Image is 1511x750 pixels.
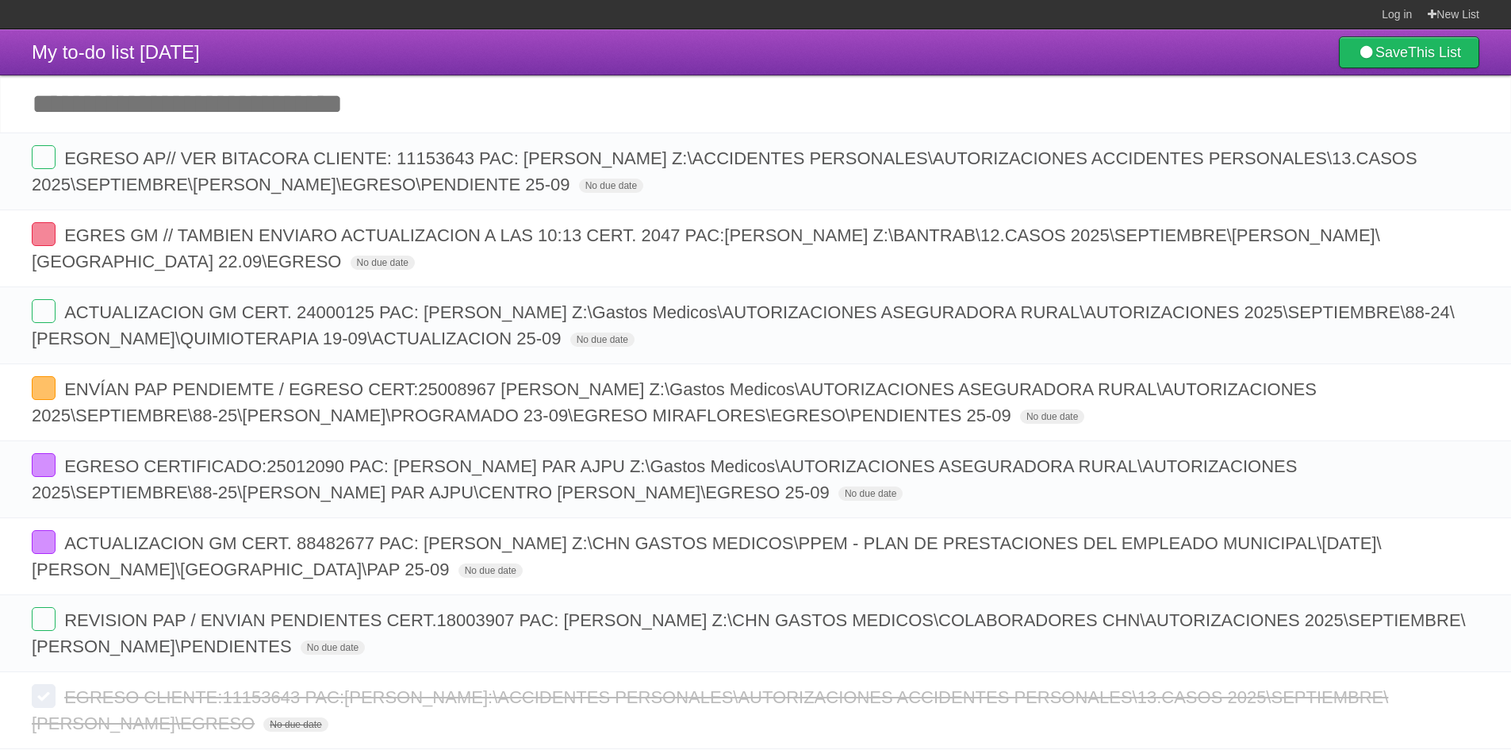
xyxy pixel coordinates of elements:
[32,145,56,169] label: Done
[32,379,1317,425] span: ENVÍAN PAP PENDIEMTE / EGRESO CERT:25008967 [PERSON_NAME] Z:\Gastos Medicos\AUTORIZACIONES ASEGUR...
[32,684,56,708] label: Done
[1020,410,1084,424] span: No due date
[32,533,1382,579] span: ACTUALIZACION GM CERT. 88482677 PAC: [PERSON_NAME] Z:\CHN GASTOS MEDICOS\PPEM - PLAN DE PRESTACIO...
[570,333,635,347] span: No due date
[32,376,56,400] label: Done
[458,563,523,578] span: No due date
[32,41,200,63] span: My to-do list [DATE]
[32,302,1455,348] span: ACTUALIZACION GM CERT. 24000125 PAC: [PERSON_NAME] Z:\Gastos Medicos\AUTORIZACIONES ASEGURADORA R...
[32,607,56,631] label: Done
[301,640,365,655] span: No due date
[32,687,1388,733] span: EGRESO CLIENTE:11153643 PAC:[PERSON_NAME]:\ACCIDENTES PERSONALES\AUTORIZACIONES ACCIDENTES PERSON...
[32,610,1466,656] span: REVISION PAP / ENVIAN PENDIENTES CERT.18003907 PAC: [PERSON_NAME] Z:\CHN GASTOS MEDICOS\COLABORAD...
[32,530,56,554] label: Done
[32,222,56,246] label: Done
[32,148,1417,194] span: EGRESO AP// VER BITACORA CLIENTE: 11153643 PAC: [PERSON_NAME] Z:\ACCIDENTES PERSONALES\AUTORIZACI...
[32,225,1380,271] span: EGRES GM // TAMBIEN ENVIARO ACTUALIZACION A LAS 10:13 CERT. 2047 PAC:[PERSON_NAME] Z:\BANTRAB\12....
[1408,44,1461,60] b: This List
[1339,37,1479,68] a: SaveThis List
[32,453,56,477] label: Done
[263,717,328,732] span: No due date
[32,299,56,323] label: Done
[351,256,415,270] span: No due date
[838,487,903,501] span: No due date
[32,456,1297,502] span: EGRESO CERTIFICADO:25012090 PAC: [PERSON_NAME] PAR AJPU Z:\Gastos Medicos\AUTORIZACIONES ASEGURAD...
[579,179,643,193] span: No due date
